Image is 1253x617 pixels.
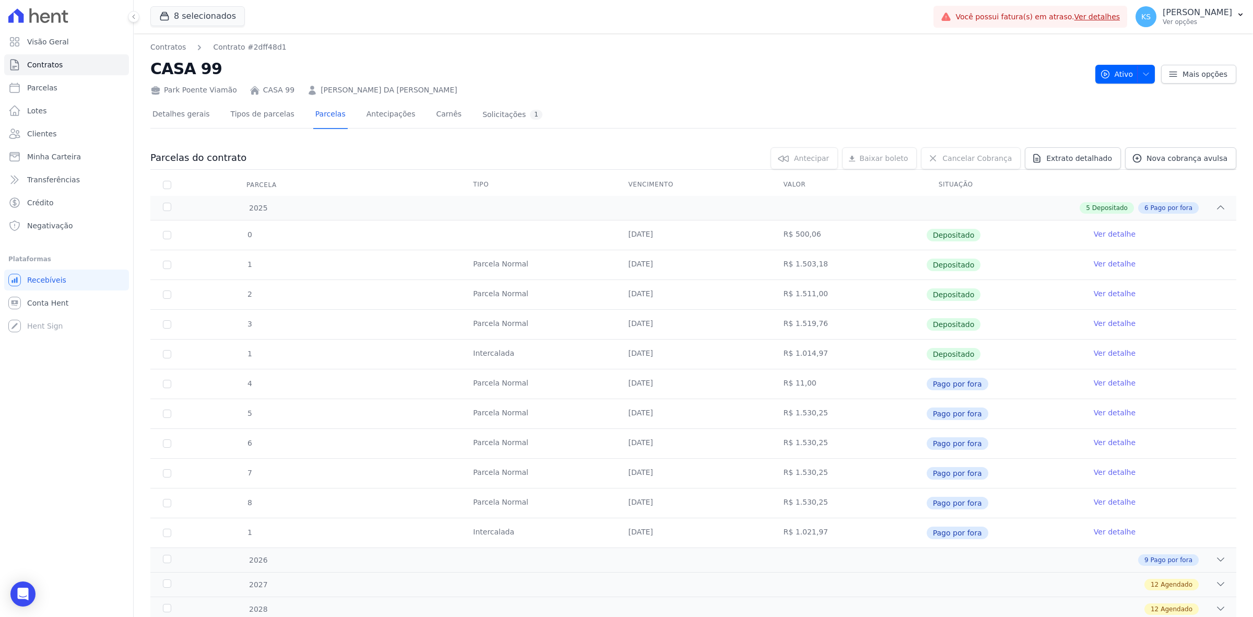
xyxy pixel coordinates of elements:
[150,42,287,53] nav: Breadcrumb
[771,220,926,250] td: R$ 500,06
[460,369,616,399] td: Parcela Normal
[616,174,771,196] th: Vencimento
[4,31,129,52] a: Visão Geral
[27,174,80,185] span: Transferências
[1163,18,1232,26] p: Ver opções
[616,250,771,280] td: [DATE]
[4,293,129,313] a: Conta Hent
[27,275,66,285] span: Recebíveis
[1092,203,1128,213] span: Depositado
[771,280,926,309] td: R$ 1.511,00
[4,169,129,190] a: Transferências
[616,280,771,309] td: [DATE]
[234,174,289,195] div: Parcela
[246,439,252,447] span: 6
[246,498,252,507] span: 8
[1141,13,1151,20] span: KS
[10,581,36,607] div: Open Intercom Messenger
[4,270,129,290] a: Recebíveis
[163,261,171,269] input: Só é possível selecionar pagamentos em aberto
[927,288,981,301] span: Depositado
[460,280,616,309] td: Parcela Normal
[27,37,69,47] span: Visão Geral
[616,518,771,548] td: [DATE]
[163,410,171,418] input: Só é possível selecionar pagamentos em aberto
[246,528,252,537] span: 1
[460,459,616,488] td: Parcela Normal
[321,85,457,96] a: [PERSON_NAME] DA [PERSON_NAME]
[229,101,297,129] a: Tipos de parcelas
[771,429,926,458] td: R$ 1.530,25
[771,174,926,196] th: Valor
[163,290,171,299] input: Só é possível selecionar pagamentos em aberto
[1144,555,1149,565] span: 9
[249,579,268,590] span: 2027
[927,259,981,271] span: Depositado
[616,369,771,399] td: [DATE]
[1095,65,1155,84] button: Ativo
[246,350,252,358] span: 1
[4,146,129,167] a: Minha Carteira
[27,298,68,308] span: Conta Hent
[1094,318,1136,329] a: Ver detalhe
[460,488,616,518] td: Parcela Normal
[460,429,616,458] td: Parcela Normal
[771,518,926,548] td: R$ 1.021,97
[955,11,1120,22] span: Você possui fatura(s) em atraso.
[249,604,268,615] span: 2028
[1161,65,1236,84] a: Mais opções
[163,380,171,388] input: Só é possível selecionar pagamentos em aberto
[213,42,286,53] a: Contrato #2dff48d1
[771,399,926,428] td: R$ 1.530,25
[927,437,988,450] span: Pago por fora
[4,54,129,75] a: Contratos
[313,101,348,129] a: Parcelas
[263,85,294,96] a: CASA 99
[1144,203,1149,213] span: 6
[1094,527,1136,537] a: Ver detalhe
[163,469,171,478] input: Só é possível selecionar pagamentos em aberto
[927,527,988,539] span: Pago por fora
[163,231,171,239] input: Só é possível selecionar pagamentos em aberto
[27,129,56,139] span: Clientes
[1146,153,1227,164] span: Nova cobrança avulsa
[163,499,171,507] input: Só é possível selecionar pagamentos em aberto
[460,340,616,369] td: Intercalada
[1094,497,1136,507] a: Ver detalhe
[163,320,171,329] input: Só é possível selecionar pagamentos em aberto
[27,83,57,93] span: Parcelas
[246,230,252,239] span: 0
[150,42,1087,53] nav: Breadcrumb
[249,555,268,566] span: 2026
[1094,259,1136,269] a: Ver detalhe
[1086,203,1090,213] span: 5
[163,350,171,358] input: Só é possível selecionar pagamentos em aberto
[480,101,545,129] a: Solicitações1
[460,518,616,548] td: Intercalada
[771,250,926,280] td: R$ 1.503,18
[1074,13,1120,21] a: Ver detalhes
[8,253,125,265] div: Plataformas
[460,174,616,196] th: Tipo
[1163,7,1232,18] p: [PERSON_NAME]
[1161,604,1192,614] span: Agendado
[616,340,771,369] td: [DATE]
[771,488,926,518] td: R$ 1.530,25
[1094,229,1136,239] a: Ver detalhe
[616,459,771,488] td: [DATE]
[163,439,171,448] input: Só é possível selecionar pagamentos em aberto
[150,152,246,164] h3: Parcelas do contrato
[27,197,54,208] span: Crédito
[1100,65,1133,84] span: Ativo
[27,60,63,70] span: Contratos
[4,100,129,121] a: Lotes
[927,348,981,360] span: Depositado
[1094,437,1136,448] a: Ver detalhe
[246,469,252,477] span: 7
[927,497,988,509] span: Pago por fora
[1094,288,1136,299] a: Ver detalhe
[616,220,771,250] td: [DATE]
[150,6,245,26] button: 8 selecionados
[616,399,771,428] td: [DATE]
[771,340,926,369] td: R$ 1.014,97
